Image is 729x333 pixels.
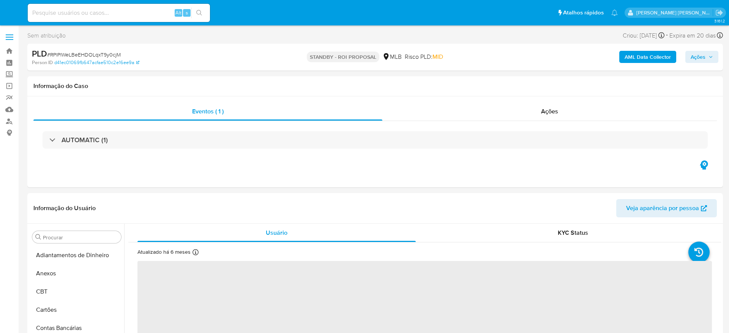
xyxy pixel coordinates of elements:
span: Eventos ( 1 ) [192,107,224,116]
span: - [666,30,668,41]
button: AML Data Collector [619,51,676,63]
div: AUTOMATIC (1) [43,131,708,149]
span: s [186,9,188,16]
span: Sem atribuição [27,31,66,40]
button: search-icon [191,8,207,18]
a: Notificações [611,9,618,16]
button: Cartões [29,301,124,319]
h3: AUTOMATIC (1) [62,136,108,144]
span: KYC Status [558,228,588,237]
span: Usuário [266,228,287,237]
h1: Informação do Caso [33,82,717,90]
input: Pesquise usuários ou casos... [28,8,210,18]
h1: Informação do Usuário [33,204,96,212]
button: Anexos [29,264,124,283]
button: Procurar [35,234,41,240]
span: Ações [541,107,558,116]
p: STANDBY - ROI PROPOSAL [307,52,379,62]
b: PLD [32,47,47,60]
b: Person ID [32,59,53,66]
a: Sair [715,9,723,17]
span: Ações [691,51,705,63]
button: CBT [29,283,124,301]
p: Atualizado há 6 meses [137,248,191,256]
button: Adiantamentos de Dinheiro [29,246,124,264]
input: Procurar [43,234,118,241]
button: Veja aparência por pessoa [616,199,717,217]
span: MID [432,52,443,61]
span: Risco PLD: [405,53,443,61]
span: Atalhos rápidos [563,9,604,17]
div: MLB [382,53,402,61]
span: Alt [175,9,181,16]
b: AML Data Collector [625,51,671,63]
a: d41ec01069fb647acfae510c2e16ee9a [54,59,139,66]
div: Criou: [DATE] [623,30,664,41]
button: Ações [685,51,718,63]
span: # RPlPIWeLBeEHDOLqxT9y0cjM [47,51,121,58]
span: Veja aparência por pessoa [626,199,699,217]
p: lucas.santiago@mercadolivre.com [636,9,713,16]
span: Expira em 20 dias [669,31,716,40]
